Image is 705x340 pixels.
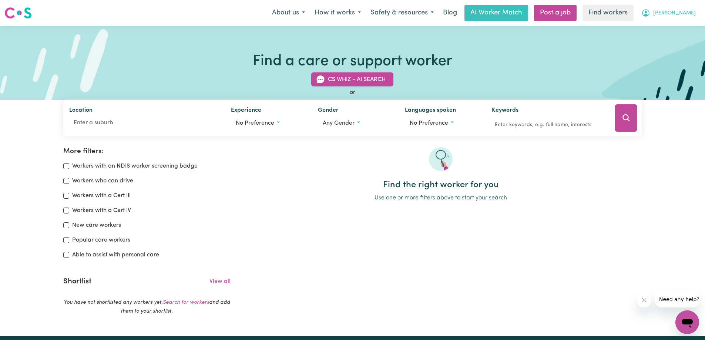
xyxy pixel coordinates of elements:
button: Search [615,104,637,132]
span: [PERSON_NAME] [653,9,696,17]
a: Search for workers [163,300,209,305]
h1: Find a care or support worker [253,53,452,70]
h2: Find the right worker for you [239,180,642,191]
label: Workers with an NDIS worker screening badge [72,162,198,171]
a: Blog [439,5,461,21]
a: Post a job [534,5,577,21]
button: How it works [310,5,366,21]
iframe: Message from company [655,291,699,307]
a: View all [209,279,231,285]
label: Workers who can drive [72,176,133,185]
label: Keywords [492,106,518,116]
label: Workers with a Cert III [72,191,131,200]
label: Workers with a Cert IV [72,206,131,215]
button: Worker gender preference [318,116,393,130]
button: My Account [637,5,701,21]
h2: More filters: [63,147,231,156]
button: About us [267,5,310,21]
label: New care workers [72,221,121,230]
em: You have not shortlisted any workers yet. and add them to your shortlist. [64,300,230,314]
a: Careseekers logo [4,4,32,21]
button: CS Whiz - AI Search [311,73,393,87]
label: Gender [318,106,339,116]
a: Find workers [583,5,634,21]
input: Enter a suburb [69,116,219,129]
label: Able to assist with personal care [72,250,159,259]
img: Careseekers logo [4,6,32,20]
iframe: Close message [637,293,652,307]
label: Languages spoken [405,106,456,116]
span: Need any help? [4,5,45,11]
label: Experience [231,106,261,116]
span: No preference [236,120,274,126]
a: AI Worker Match [464,5,528,21]
span: Any gender [323,120,355,126]
button: Worker experience options [231,116,306,130]
p: Use one or more filters above to start your search [239,193,642,202]
div: or [63,88,642,97]
span: No preference [410,120,448,126]
iframe: Button to launch messaging window [675,310,699,334]
label: Popular care workers [72,236,130,245]
input: Enter keywords, e.g. full name, interests [492,119,604,131]
h2: Shortlist [63,277,91,286]
button: Safety & resources [366,5,439,21]
button: Worker language preferences [405,116,480,130]
label: Location [69,106,93,116]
